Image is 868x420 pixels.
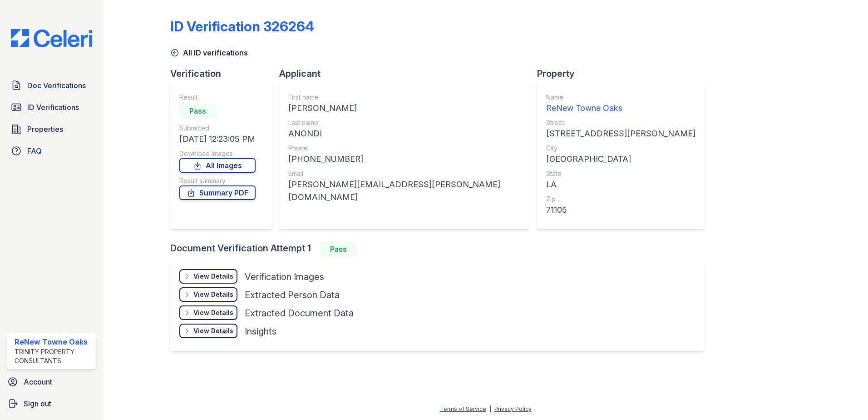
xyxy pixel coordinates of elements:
[546,144,695,153] div: City
[546,118,695,127] div: Street
[494,405,532,412] a: Privacy Policy
[537,67,712,80] div: Property
[245,289,340,301] div: Extracted Person Data
[288,178,521,204] div: [PERSON_NAME][EMAIL_ADDRESS][PERSON_NAME][DOMAIN_NAME]
[27,80,86,91] span: Doc Verifications
[546,127,695,140] div: [STREET_ADDRESS][PERSON_NAME]
[179,149,256,158] div: Download Images
[15,336,92,347] div: ReNew Towne Oaks
[27,145,42,156] span: FAQ
[170,18,314,35] div: ID Verification 326264
[279,67,537,80] div: Applicant
[15,347,92,365] div: Trinity Property Consultants
[24,398,51,409] span: Sign out
[179,93,256,102] div: Result
[546,93,695,102] div: Name
[288,93,521,102] div: First name
[193,272,233,281] div: View Details
[440,405,486,412] a: Terms of Service
[830,384,859,411] iframe: chat widget
[4,373,99,391] a: Account
[546,169,695,178] div: State
[546,178,695,191] div: LA
[4,29,99,47] img: CE_Logo_Blue-a8612792a0a2168367f1c8372b55b34899dd931a85d93a1a3d3e32e68fde9ad4.png
[179,158,256,173] a: All Images
[179,185,256,200] a: Summary PDF
[24,376,52,387] span: Account
[170,67,279,80] div: Verification
[27,102,79,113] span: ID Verifications
[170,47,248,58] a: All ID verifications
[193,326,233,335] div: View Details
[546,195,695,204] div: Zip
[546,93,695,115] a: Name ReNew Towne Oaks
[7,76,96,95] a: Doc Verifications
[179,176,256,185] div: Result summary
[7,120,96,138] a: Properties
[179,104,216,118] div: Pass
[245,270,324,283] div: Verification Images
[546,153,695,165] div: [GEOGRAPHIC_DATA]
[288,102,521,115] div: [PERSON_NAME]
[7,142,96,160] a: FAQ
[546,204,695,216] div: 71105
[288,118,521,127] div: Last name
[245,307,354,320] div: Extracted Document Data
[489,405,491,412] div: |
[179,124,256,133] div: Submitted
[546,102,695,115] div: ReNew Towne Oaks
[193,290,233,299] div: View Details
[288,127,521,140] div: ANONDI
[320,242,356,256] div: Pass
[4,395,99,413] a: Sign out
[288,169,521,178] div: Email
[27,124,63,135] span: Properties
[179,133,256,145] div: [DATE] 12:23:05 PM
[170,242,712,256] div: Document Verification Attempt 1
[193,308,233,317] div: View Details
[245,325,276,338] div: Insights
[288,153,521,165] div: [PHONE_NUMBER]
[288,144,521,153] div: Phone
[7,98,96,116] a: ID Verifications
